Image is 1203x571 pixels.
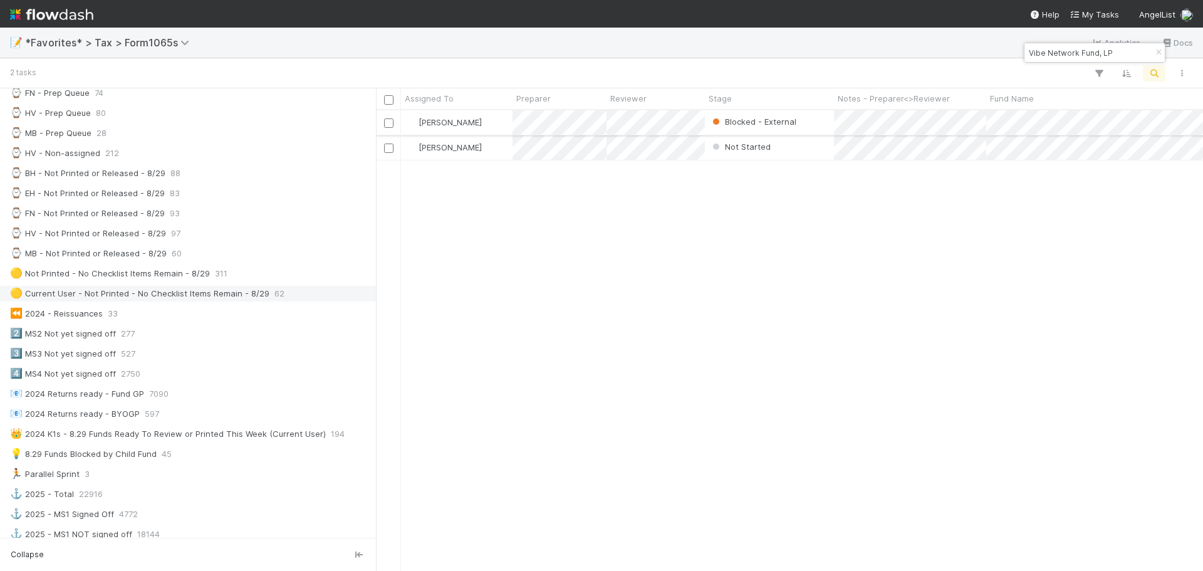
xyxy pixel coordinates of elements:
[171,226,180,241] span: 97
[10,528,23,539] span: ⚓
[121,326,135,342] span: 277
[10,107,23,118] span: ⌚
[10,466,80,482] div: Parallel Sprint
[10,248,23,258] span: ⌚
[108,306,118,322] span: 33
[10,187,23,198] span: ⌚
[10,508,23,519] span: ⚓
[10,167,23,178] span: ⌚
[10,388,23,399] span: 📧
[407,142,417,152] img: avatar_d45d11ee-0024-4901-936f-9df0a9cc3b4e.png
[79,486,103,502] span: 22916
[10,67,36,78] small: 2 tasks
[1091,35,1141,50] a: Analytics
[990,92,1034,105] span: Fund Name
[1070,9,1119,19] span: My Tasks
[1029,8,1060,21] div: Help
[96,125,107,141] span: 28
[10,266,210,281] div: Not Printed - No Checklist Items Remain - 8/29
[10,125,91,141] div: MB - Prep Queue
[10,105,91,121] div: HV - Prep Queue
[105,145,119,161] span: 212
[1026,45,1152,60] input: Search...
[1139,9,1175,19] span: AngelList
[121,346,135,362] span: 527
[384,118,393,128] input: Toggle Row Selected
[10,206,165,221] div: FN - Not Printed or Released - 8/29
[10,308,23,318] span: ⏪
[10,408,23,419] span: 📧
[137,526,160,542] span: 18144
[10,127,23,138] span: ⌚
[11,549,44,560] span: Collapse
[419,117,482,127] span: [PERSON_NAME]
[215,266,227,281] span: 311
[10,246,167,261] div: MB - Not Printed or Released - 8/29
[10,4,93,25] img: logo-inverted-e16ddd16eac7371096b0.svg
[10,207,23,218] span: ⌚
[10,526,132,542] div: 2025 - MS1 NOT signed off
[10,145,100,161] div: HV - Non-assigned
[10,426,326,442] div: 2024 K1s - 8.29 Funds Ready To Review or Printed This Week (Current User)
[10,226,166,241] div: HV - Not Printed or Released - 8/29
[274,286,284,301] span: 62
[725,142,771,152] span: Not Started
[149,386,169,402] span: 7090
[725,117,796,127] span: Blocked - External
[10,368,23,379] span: 4️⃣
[405,92,454,105] span: Assigned To
[10,306,103,322] div: 2024 - Reissuances
[95,85,103,101] span: 74
[610,92,647,105] span: Reviewer
[170,165,180,181] span: 88
[1161,35,1193,50] a: Docs
[407,117,417,127] img: avatar_cfa6ccaa-c7d9-46b3-b608-2ec56ecf97ad.png
[838,92,950,105] span: Notes - Preparer<>Reviewer
[10,346,116,362] div: MS3 Not yet signed off
[10,448,23,459] span: 💡
[25,36,195,49] span: *Favorites* > Tax > Form1065s
[145,406,159,422] span: 597
[10,406,140,422] div: 2024 Returns ready - BYOGP
[121,366,140,382] span: 2750
[1180,9,1193,21] img: avatar_cfa6ccaa-c7d9-46b3-b608-2ec56ecf97ad.png
[10,488,23,499] span: ⚓
[10,165,165,181] div: BH - Not Printed or Released - 8/29
[162,446,172,462] span: 45
[516,92,551,105] span: Preparer
[172,246,182,261] span: 60
[10,147,23,158] span: ⌚
[10,228,23,238] span: ⌚
[10,37,23,48] span: 📝
[96,105,106,121] span: 80
[170,206,180,221] span: 93
[709,92,732,105] span: Stage
[10,186,165,201] div: EH - Not Printed or Released - 8/29
[10,268,23,278] span: 🟡
[10,348,23,359] span: 3️⃣
[10,288,23,298] span: 🟡
[10,85,90,101] div: FN - Prep Queue
[10,326,116,342] div: MS2 Not yet signed off
[384,95,393,105] input: Toggle All Rows Selected
[10,366,116,382] div: MS4 Not yet signed off
[85,466,90,482] span: 3
[10,428,23,439] span: 👑
[10,386,144,402] div: 2024 Returns ready - Fund GP
[10,328,23,338] span: 2️⃣
[10,506,114,522] div: 2025 - MS1 Signed Off
[10,87,23,98] span: ⌚
[384,144,393,153] input: Toggle Row Selected
[10,468,23,479] span: 🏃
[10,446,157,462] div: 8.29 Funds Blocked by Child Fund
[119,506,138,522] span: 4772
[419,142,482,152] span: [PERSON_NAME]
[331,426,345,442] span: 194
[10,286,269,301] div: Current User - Not Printed - No Checklist Items Remain - 8/29
[10,486,74,502] div: 2025 - Total
[170,186,180,201] span: 83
